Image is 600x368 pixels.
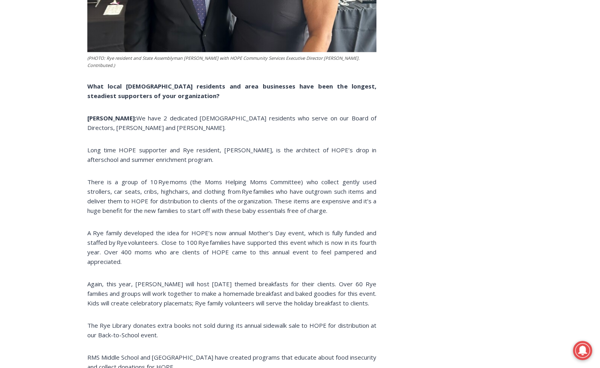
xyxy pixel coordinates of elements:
[87,55,376,69] figcaption: (PHOTO: Rye resident and State Assemblyman [PERSON_NAME] with HOPE Community Services Executive D...
[0,80,80,99] a: Open Tues. - Sun. [PHONE_NUMBER]
[192,77,386,99] a: Intern @ [DOMAIN_NAME]
[82,50,113,95] div: "...watching a master [PERSON_NAME] chef prepare an omakase meal is fascinating dinner theater an...
[87,114,376,132] span: We have 2 dedicated [DEMOGRAPHIC_DATA] residents who serve on our Board of Directors, [PERSON_NAM...
[87,114,136,122] b: [PERSON_NAME]:
[209,79,370,97] span: Intern @ [DOMAIN_NAME]
[87,280,376,307] span: Again, this year, [PERSON_NAME] will host [DATE] themed breakfasts for their clients. Over 60 Rye...
[2,82,78,112] span: Open Tues. - Sun. [PHONE_NUMBER]
[87,229,376,266] span: A Rye family developed the idea for HOPE’s now annual Mother’s Day event, which is fully funded a...
[87,82,376,100] b: What local [DEMOGRAPHIC_DATA] residents and area businesses have been the longest, steadiest supp...
[87,178,376,215] span: There is a group of 10 Rye moms (the Moms Helping Moms Committee) who collect gently used strolle...
[201,0,377,77] div: "At the 10am stand-up meeting, each intern gets a chance to take [PERSON_NAME] and the other inte...
[87,146,376,163] span: Long time HOPE supporter and Rye resident, [PERSON_NAME], is the architect of HOPE’s drop in afte...
[87,321,376,339] span: The Rye Library donates extra books not sold during its annual sidewalk sale to HOPE for distribu...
